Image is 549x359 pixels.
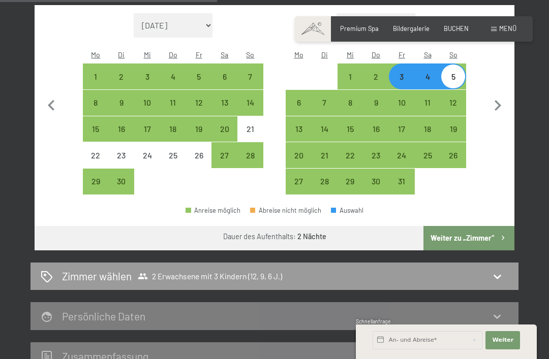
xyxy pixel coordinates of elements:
[134,142,160,168] div: Anreise nicht möglich
[286,116,312,142] div: Mon Jul 13 2026
[339,151,362,175] div: 22
[187,125,211,149] div: 19
[187,73,211,96] div: 5
[312,116,338,142] div: Tue Jul 14 2026
[389,142,415,168] div: Fri Jul 24 2026
[238,73,262,96] div: 7
[321,50,328,59] abbr: Dienstag
[160,142,186,168] div: Anreise nicht möglich
[331,207,363,214] div: Auswahl
[211,116,237,142] div: Sat Jun 20 2026
[364,125,388,149] div: 16
[237,90,263,116] div: Anreise möglich
[415,142,441,168] div: Sat Jul 25 2026
[312,90,338,116] div: Anreise möglich
[221,50,228,59] abbr: Samstag
[363,169,389,194] div: Anreise möglich
[312,142,338,168] div: Anreise möglich
[134,90,160,116] div: Anreise möglich
[83,63,109,89] div: Mon Jun 01 2026
[186,63,212,89] div: Anreise möglich
[238,125,262,149] div: 21
[41,13,62,195] button: Vorheriger Monat
[238,151,262,175] div: 28
[294,50,303,59] abbr: Montag
[186,63,212,89] div: Fri Jun 05 2026
[363,116,389,142] div: Anreise möglich
[338,169,363,194] div: Wed Jul 29 2026
[211,90,237,116] div: Sat Jun 13 2026
[415,142,441,168] div: Anreise möglich
[313,151,337,175] div: 21
[440,63,466,89] div: Sun Jul 05 2026
[160,63,186,89] div: Anreise möglich
[390,177,414,201] div: 31
[286,169,312,194] div: Mon Jul 27 2026
[109,116,135,142] div: Anreise möglich
[110,125,134,149] div: 16
[389,116,415,142] div: Fri Jul 17 2026
[440,142,466,168] div: Anreise möglich
[83,90,109,116] div: Anreise möglich
[440,63,466,89] div: Anreise möglich
[109,90,135,116] div: Anreise möglich
[118,50,125,59] abbr: Dienstag
[212,125,236,149] div: 20
[110,99,134,122] div: 9
[286,169,312,194] div: Anreise möglich
[487,13,508,195] button: Nächster Monat
[416,99,440,122] div: 11
[441,151,465,175] div: 26
[312,90,338,116] div: Tue Jul 07 2026
[135,73,159,96] div: 3
[338,169,363,194] div: Anreise möglich
[363,142,389,168] div: Anreise möglich
[312,142,338,168] div: Tue Jul 21 2026
[212,73,236,96] div: 6
[287,151,311,175] div: 20
[237,90,263,116] div: Sun Jun 14 2026
[440,90,466,116] div: Anreise möglich
[389,63,415,89] div: Fri Jul 03 2026
[338,142,363,168] div: Anreise möglich
[347,50,354,59] abbr: Mittwoch
[389,90,415,116] div: Fri Jul 10 2026
[338,116,363,142] div: Wed Jul 15 2026
[338,116,363,142] div: Anreise möglich
[138,271,282,281] span: 2 Erwachsene mit 3 Kindern (12, 9, 6 J.)
[390,151,414,175] div: 24
[186,90,212,116] div: Anreise möglich
[84,99,108,122] div: 8
[134,63,160,89] div: Wed Jun 03 2026
[297,232,326,241] b: 2 Nächte
[340,24,379,32] span: Premium Spa
[364,99,388,122] div: 9
[187,99,211,122] div: 12
[390,99,414,122] div: 10
[440,116,466,142] div: Sun Jul 19 2026
[415,63,441,89] div: Anreise möglich
[109,63,135,89] div: Tue Jun 02 2026
[186,116,212,142] div: Anreise möglich
[423,226,514,250] button: Weiter zu „Zimmer“
[109,90,135,116] div: Tue Jun 09 2026
[313,125,337,149] div: 14
[161,151,185,175] div: 25
[415,116,441,142] div: Sat Jul 18 2026
[339,73,362,96] div: 1
[415,116,441,142] div: Anreise möglich
[160,142,186,168] div: Thu Jun 25 2026
[363,63,389,89] div: Anreise möglich
[444,24,469,32] a: BUCHEN
[237,63,263,89] div: Anreise möglich
[441,73,465,96] div: 5
[83,169,109,194] div: Mon Jun 29 2026
[83,116,109,142] div: Mon Jun 15 2026
[186,142,212,168] div: Fri Jun 26 2026
[440,116,466,142] div: Anreise möglich
[237,116,263,142] div: Anreise nicht möglich
[160,90,186,116] div: Thu Jun 11 2026
[416,125,440,149] div: 18
[110,151,134,175] div: 23
[393,24,430,32] span: Bildergalerie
